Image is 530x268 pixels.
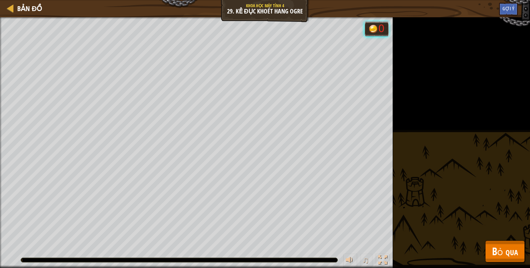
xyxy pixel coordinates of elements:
[379,23,385,34] div: 0
[492,244,518,258] span: Bỏ qua
[14,4,42,13] a: Bản đồ
[365,21,389,36] div: Team 'humans' has 0 gold.
[361,254,372,268] button: ♫
[17,4,42,13] span: Bản đồ
[502,5,514,12] span: Gợi ý
[485,240,525,262] button: Bỏ qua
[343,254,357,268] button: Tùy chỉnh âm lượng
[362,255,369,265] span: ♫
[376,254,390,268] button: Bật tắt chế độ toàn màn hình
